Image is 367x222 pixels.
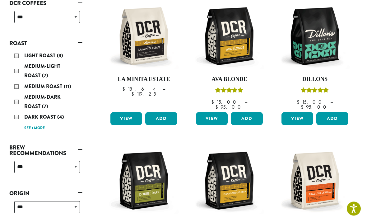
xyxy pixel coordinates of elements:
[301,104,306,111] span: $
[297,99,324,106] bdi: 15.00
[280,1,350,110] a: DillonsRated 5.00 out of 5
[9,49,82,135] div: Roast
[24,52,57,59] span: Light Roast
[194,76,264,83] h4: Ava Blonde
[109,1,179,71] img: DCR-12oz-La-Minita-Estate-Stock-scaled.png
[109,1,179,110] a: La Minita Estate
[24,94,61,110] span: Medium-Dark Roast
[9,38,82,49] a: Roast
[57,114,64,121] span: (4)
[24,83,64,90] span: Medium Roast
[163,86,165,92] span: –
[215,104,221,111] span: $
[316,112,348,125] button: Add
[196,112,228,125] a: View
[245,99,247,106] span: –
[9,9,82,31] div: DCR Coffees
[297,99,302,106] span: $
[280,76,350,83] h4: Dillons
[145,112,177,125] button: Add
[64,83,71,90] span: (11)
[211,99,216,106] span: $
[122,86,128,92] span: $
[109,146,179,216] img: DCR-12oz-Double-Dark-Stock-scaled.png
[280,1,350,71] img: DCR-12oz-Dillons-Stock-scaled.png
[194,146,264,216] img: DCR-12oz-Elevation-Cold-Brew-Stock-scaled.png
[9,159,82,181] div: Brew Recommendations
[301,87,329,96] div: Rated 5.00 out of 5
[109,76,179,83] h4: La Minita Estate
[281,112,313,125] a: View
[211,99,239,106] bdi: 15.00
[131,91,137,97] span: $
[215,104,244,111] bdi: 95.00
[57,52,63,59] span: (3)
[280,146,350,216] img: DCR-12oz-Brazil-Sul-De-Minas-Stock-scaled.png
[24,63,60,79] span: Medium-Light Roast
[24,125,45,132] a: See 1 more
[9,143,82,159] a: Brew Recommendations
[215,87,243,96] div: Rated 5.00 out of 5
[194,1,264,71] img: DCR-12oz-Ava-Blonde-Stock-scaled.png
[9,199,82,221] div: Origin
[42,72,48,79] span: (7)
[122,86,157,92] bdi: 18.64
[9,188,82,199] a: Origin
[110,112,142,125] a: View
[42,103,48,110] span: (7)
[194,1,264,110] a: Ava BlondeRated 5.00 out of 5
[330,99,333,106] span: –
[24,114,57,121] span: Dark Roast
[131,91,156,97] bdi: 119.25
[301,104,329,111] bdi: 95.00
[231,112,262,125] button: Add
